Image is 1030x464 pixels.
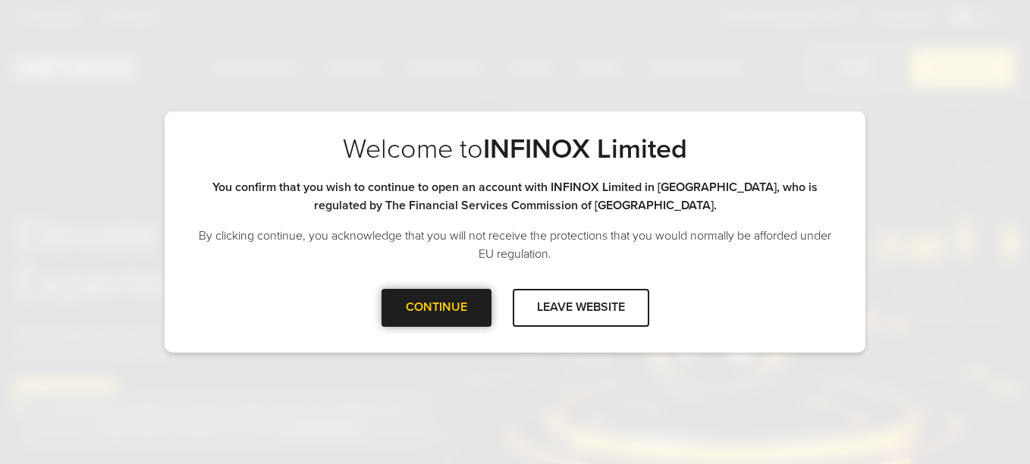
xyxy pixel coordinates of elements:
p: By clicking continue, you acknowledge that you will not receive the protections that you would no... [195,227,835,263]
div: LEAVE WEBSITE [513,289,649,326]
strong: INFINOX Limited [483,133,687,165]
div: CONTINUE [382,289,491,326]
strong: You confirm that you wish to continue to open an account with INFINOX Limited in [GEOGRAPHIC_DATA... [212,180,818,213]
p: Welcome to [195,133,835,166]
